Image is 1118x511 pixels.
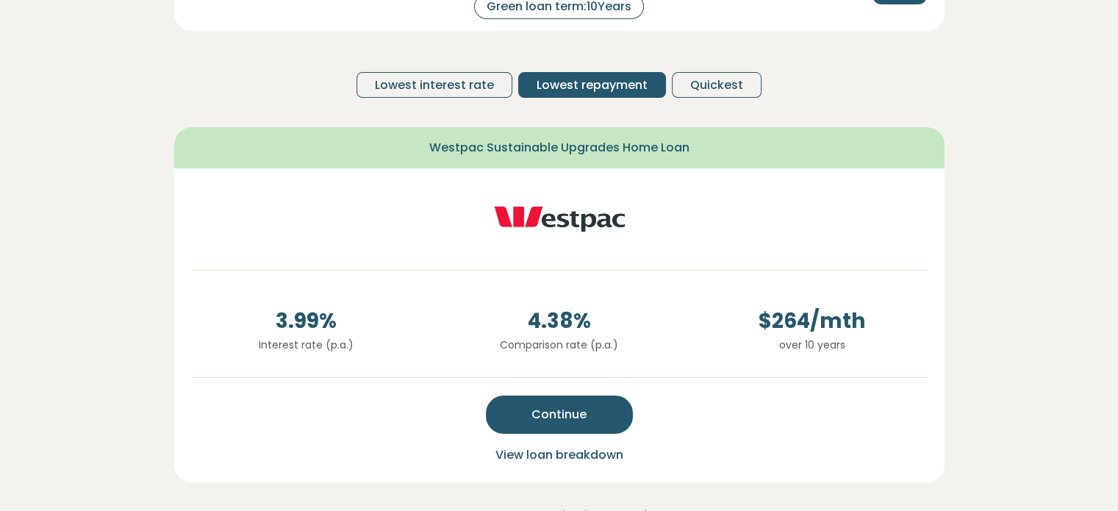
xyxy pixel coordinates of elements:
[491,446,628,465] button: View loan breakdown
[192,306,421,337] span: 3.99 %
[672,72,762,98] button: Quickest
[518,72,666,98] button: Lowest repayment
[375,76,494,94] span: Lowest interest rate
[445,337,674,353] p: Comparison rate (p.a.)
[531,406,587,424] span: Continue
[537,76,648,94] span: Lowest repayment
[445,306,674,337] span: 4.38 %
[486,396,633,434] button: Continue
[495,446,623,463] span: View loan breakdown
[192,337,421,353] p: Interest rate (p.a.)
[493,186,626,252] img: westpac logo
[690,76,743,94] span: Quickest
[429,139,689,157] span: Westpac Sustainable Upgrades Home Loan
[356,72,512,98] button: Lowest interest rate
[698,306,927,337] span: $ 264 /mth
[698,337,927,353] p: over 10 years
